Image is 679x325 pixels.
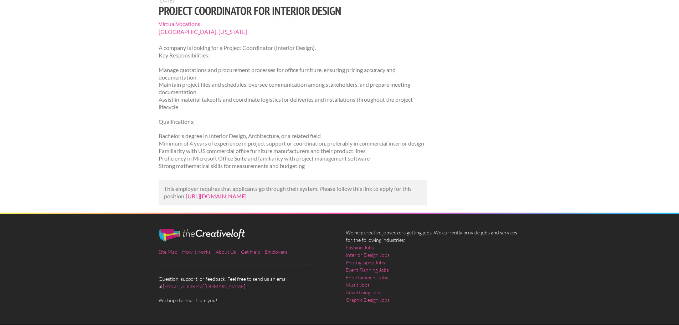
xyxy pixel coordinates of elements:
a: Event Planning Jobs [346,266,389,274]
p: A company is looking for a Project Coordinator (Interior Design). Key Responsibilities: [159,44,427,59]
a: [EMAIL_ADDRESS][DOMAIN_NAME] [163,283,245,289]
div: Question, support, or feedback. Feel free to send us an email at [153,229,340,304]
a: Advertising Jobs [346,289,381,296]
p: Bachelor's degree in Interior Design, Architecture, or a related field Minimum of 4 years of expe... [159,132,427,169]
img: The Creative Loft [159,229,245,242]
p: Qualifications: [159,118,427,126]
a: [URL][DOMAIN_NAME] [186,193,247,199]
span: [GEOGRAPHIC_DATA], [US_STATE] [159,28,427,36]
a: How it works [182,249,211,255]
a: Get Help [241,249,260,255]
p: Manage quotations and procurement processes for office furniture, ensuring pricing accuracy and d... [159,66,427,111]
span: VirtualVocations [159,20,427,28]
h1: Project Coordinator for Interior Design [159,4,427,17]
a: Graphic Design Jobs [346,296,390,304]
a: Photography Jobs [346,259,385,266]
a: Entertainment Jobs [346,274,388,281]
a: Interior Design Jobs [346,251,390,259]
a: Fashion Jobs [346,244,374,251]
a: About Us [216,249,236,255]
div: We help creative jobseekers getting jobs. We currently provide jobs and services for the followin... [340,229,527,309]
a: Site Map [159,249,177,255]
a: Employers [265,249,287,255]
a: Music Jobs [346,281,370,289]
p: This employer requires that applicants go through their system. Please follow this link to apply ... [164,185,422,200]
span: We hope to hear from you! [159,296,333,304]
